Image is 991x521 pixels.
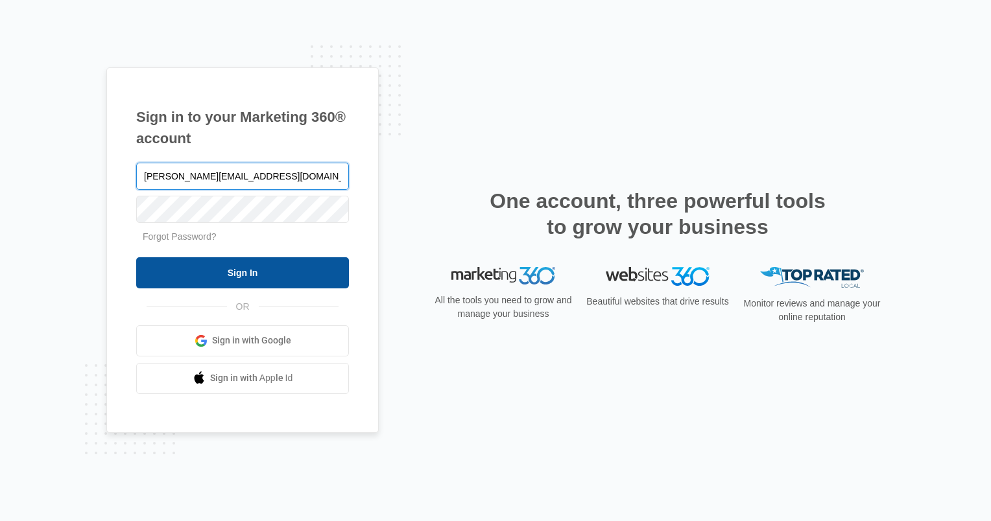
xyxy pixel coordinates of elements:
[212,334,291,347] span: Sign in with Google
[136,163,349,190] input: Email
[585,295,730,308] p: Beautiful websites that drive results
[451,267,555,285] img: Marketing 360
[136,363,349,394] a: Sign in with Apple Id
[210,371,293,385] span: Sign in with Apple Id
[760,267,864,288] img: Top Rated Local
[431,294,576,321] p: All the tools you need to grow and manage your business
[606,267,710,286] img: Websites 360
[143,231,217,242] a: Forgot Password?
[136,257,349,288] input: Sign In
[136,325,349,356] a: Sign in with Google
[739,297,885,324] p: Monitor reviews and manage your online reputation
[486,188,830,240] h2: One account, three powerful tools to grow your business
[227,300,259,314] span: OR
[136,106,349,149] h1: Sign in to your Marketing 360® account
